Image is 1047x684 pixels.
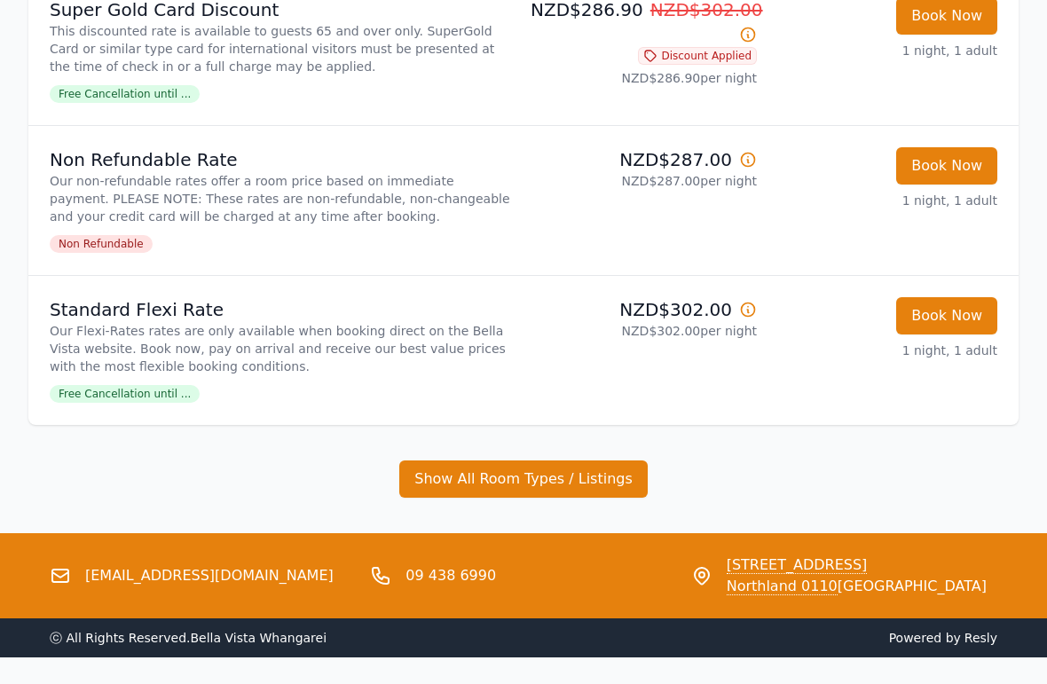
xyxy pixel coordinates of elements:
[531,629,997,647] span: Powered by
[50,631,327,645] span: ⓒ All Rights Reserved. Bella Vista Whangarei
[638,47,757,65] span: Discount Applied
[771,42,997,59] p: 1 night, 1 adult
[50,22,516,75] p: This discounted rate is available to guests 65 and over only. SuperGold Card or similar type card...
[896,147,997,185] button: Book Now
[531,322,757,340] p: NZD$302.00 per night
[531,69,757,87] p: NZD$286.90 per night
[405,565,496,586] a: 09 438 6990
[85,565,334,586] a: [EMAIL_ADDRESS][DOMAIN_NAME]
[896,297,997,334] button: Book Now
[727,576,987,597] span: [GEOGRAPHIC_DATA]
[50,172,516,225] p: Our non-refundable rates offer a room price based on immediate payment. PLEASE NOTE: These rates ...
[50,385,200,403] span: Free Cancellation until ...
[531,147,757,172] p: NZD$287.00
[964,631,997,645] a: Resly
[50,85,200,103] span: Free Cancellation until ...
[771,192,997,209] p: 1 night, 1 adult
[50,322,516,375] p: Our Flexi-Rates rates are only available when booking direct on the Bella Vista website. Book now...
[50,235,153,253] span: Non Refundable
[50,297,516,322] p: Standard Flexi Rate
[531,172,757,190] p: NZD$287.00 per night
[50,147,516,172] p: Non Refundable Rate
[399,460,648,498] button: Show All Room Types / Listings
[771,342,997,359] p: 1 night, 1 adult
[531,297,757,322] p: NZD$302.00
